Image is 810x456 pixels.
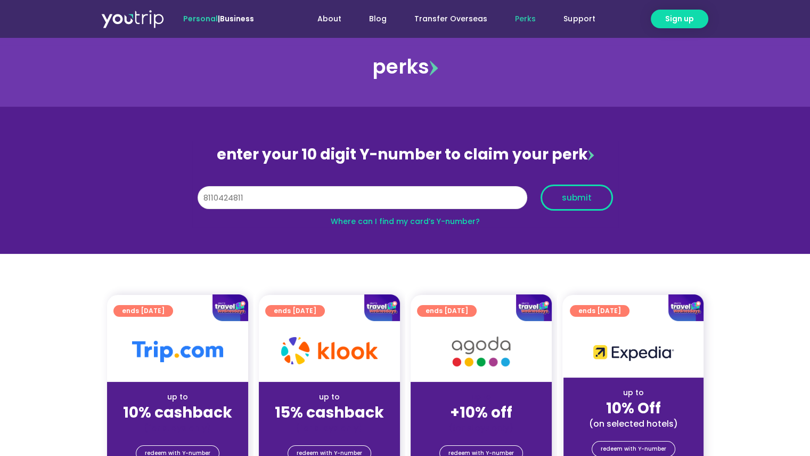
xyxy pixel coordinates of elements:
[183,13,218,24] span: Personal
[304,9,355,29] a: About
[355,9,400,29] a: Blog
[283,9,609,29] nav: Menu
[651,10,708,28] a: Sign up
[198,186,527,210] input: 10 digit Y-number (e.g. 8123456789)
[450,402,512,423] strong: +10% off
[116,422,240,434] div: (for stays only)
[541,185,613,211] button: submit
[400,9,501,29] a: Transfer Overseas
[123,402,232,423] strong: 10% cashback
[275,402,384,423] strong: 15% cashback
[572,387,695,398] div: up to
[267,391,391,403] div: up to
[116,391,240,403] div: up to
[572,418,695,429] div: (on selected hotels)
[267,422,391,434] div: (for stays only)
[198,185,613,219] form: Y Number
[419,422,543,434] div: (for stays only)
[331,216,480,227] a: Where can I find my card’s Y-number?
[192,141,618,169] div: enter your 10 digit Y-number to claim your perk
[471,391,491,402] span: up to
[220,13,254,24] a: Business
[183,13,254,24] span: |
[550,9,609,29] a: Support
[562,194,592,202] span: submit
[665,13,694,25] span: Sign up
[501,9,550,29] a: Perks
[606,398,661,419] strong: 10% Off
